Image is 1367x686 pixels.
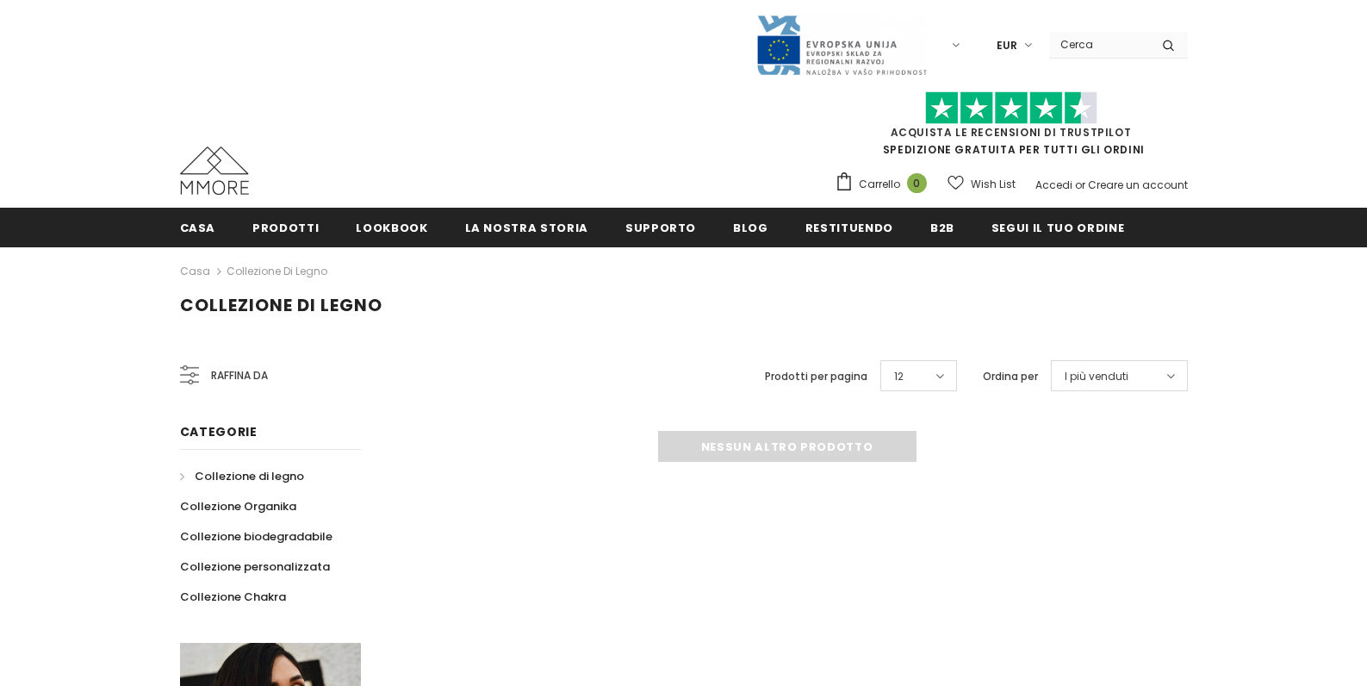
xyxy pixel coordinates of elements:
[930,208,954,246] a: B2B
[195,468,304,484] span: Collezione di legno
[733,220,768,236] span: Blog
[227,264,327,278] a: Collezione di legno
[1050,32,1149,57] input: Search Site
[1065,368,1128,385] span: I più venduti
[180,293,382,317] span: Collezione di legno
[835,99,1188,157] span: SPEDIZIONE GRATUITA PER TUTTI GLI ORDINI
[755,14,928,77] img: Javni Razpis
[755,37,928,52] a: Javni Razpis
[180,552,330,582] a: Collezione personalizzata
[997,37,1017,54] span: EUR
[180,220,216,236] span: Casa
[971,176,1016,193] span: Wish List
[948,169,1016,199] a: Wish List
[733,208,768,246] a: Blog
[891,125,1132,140] a: Acquista le recensioni di TrustPilot
[1075,178,1085,192] span: or
[252,208,319,246] a: Prodotti
[930,220,954,236] span: B2B
[180,582,286,612] a: Collezione Chakra
[835,171,935,197] a: Carrello 0
[925,91,1097,125] img: Fidati di Pilot Stars
[180,208,216,246] a: Casa
[180,521,332,552] a: Collezione biodegradabile
[991,220,1124,236] span: Segui il tuo ordine
[765,368,867,385] label: Prodotti per pagina
[625,220,696,236] span: supporto
[805,208,893,246] a: Restituendo
[983,368,1038,385] label: Ordina per
[465,220,588,236] span: La nostra storia
[859,176,900,193] span: Carrello
[805,220,893,236] span: Restituendo
[894,368,904,385] span: 12
[356,220,427,236] span: Lookbook
[1035,178,1072,192] a: Accedi
[180,423,258,440] span: Categorie
[356,208,427,246] a: Lookbook
[180,498,296,514] span: Collezione Organika
[991,208,1124,246] a: Segui il tuo ordine
[1088,178,1188,192] a: Creare un account
[465,208,588,246] a: La nostra storia
[907,173,927,193] span: 0
[180,558,330,575] span: Collezione personalizzata
[180,528,332,545] span: Collezione biodegradabile
[252,220,319,236] span: Prodotti
[180,491,296,521] a: Collezione Organika
[180,461,304,491] a: Collezione di legno
[180,589,286,605] span: Collezione Chakra
[180,147,249,195] img: Casi MMORE
[180,261,210,282] a: Casa
[625,208,696,246] a: supporto
[211,366,268,385] span: Raffina da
